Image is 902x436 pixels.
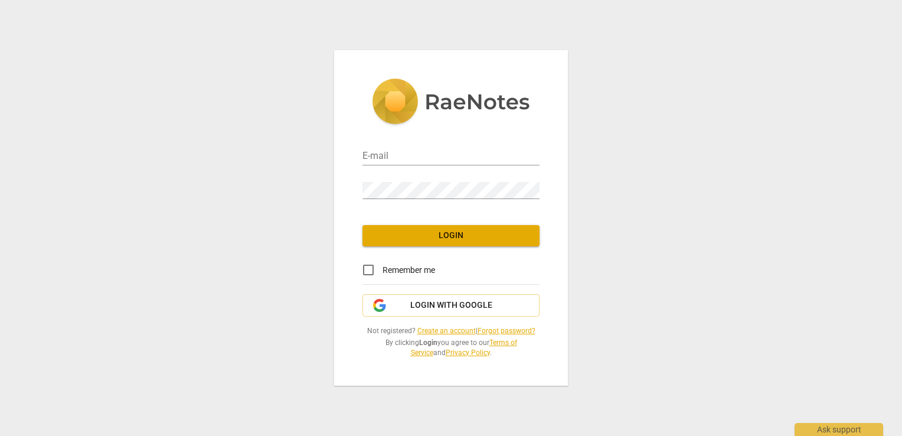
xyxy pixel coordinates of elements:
[372,79,530,127] img: 5ac2273c67554f335776073100b6d88f.svg
[419,339,437,347] b: Login
[383,264,435,276] span: Remember me
[362,294,540,317] button: Login with Google
[362,326,540,336] span: Not registered? |
[362,225,540,246] button: Login
[795,423,883,436] div: Ask support
[410,300,492,311] span: Login with Google
[478,327,535,335] a: Forgot password?
[372,230,530,242] span: Login
[411,339,517,357] a: Terms of Service
[362,338,540,357] span: By clicking you agree to our and .
[417,327,476,335] a: Create an account
[446,349,490,357] a: Privacy Policy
